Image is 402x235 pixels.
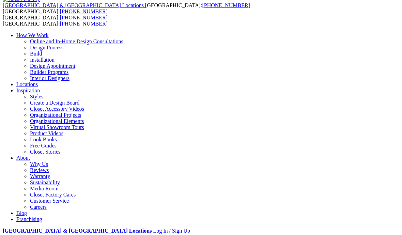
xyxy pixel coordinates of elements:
[30,192,76,198] a: Closet Factory Cares
[30,38,123,44] a: Online and In-Home Design Consultations
[30,118,84,124] a: Organizational Elements
[30,161,48,167] a: Why Us
[3,2,250,14] span: [GEOGRAPHIC_DATA]: [GEOGRAPHIC_DATA]:
[30,149,60,155] a: Closet Stories
[30,57,55,63] a: Installation
[16,81,38,87] a: Locations
[30,186,59,191] a: Media Room
[30,94,43,99] a: Styles
[202,2,250,8] a: [PHONE_NUMBER]
[30,143,57,148] a: Free Guides
[153,228,190,234] a: Log In / Sign Up
[16,155,30,161] a: About
[16,32,49,38] a: How We Work
[30,100,79,106] a: Create a Design Board
[30,137,57,142] a: Look Books
[30,130,63,136] a: Product Videos
[30,173,50,179] a: Warranty
[30,69,68,75] a: Builder Programs
[16,88,40,93] a: Inspiration
[30,45,63,50] a: Design Process
[16,210,27,216] a: Blog
[30,124,84,130] a: Virtual Showroom Tours
[30,204,47,210] a: Careers
[30,198,69,204] a: Customer Service
[60,15,108,20] a: [PHONE_NUMBER]
[30,179,60,185] a: Sustainability
[30,106,84,112] a: Closet Accessory Videos
[3,15,108,27] span: [GEOGRAPHIC_DATA]: [GEOGRAPHIC_DATA]:
[30,112,81,118] a: Organizational Projects
[30,167,49,173] a: Reviews
[60,21,108,27] a: [PHONE_NUMBER]
[30,75,69,81] a: Interior Designers
[3,2,144,8] span: [GEOGRAPHIC_DATA] & [GEOGRAPHIC_DATA] Locations
[30,63,75,69] a: Design Appointment
[3,228,152,234] a: [GEOGRAPHIC_DATA] & [GEOGRAPHIC_DATA] Locations
[16,216,42,222] a: Franchising
[60,9,108,14] a: [PHONE_NUMBER]
[30,51,42,57] a: Build
[3,2,145,8] a: [GEOGRAPHIC_DATA] & [GEOGRAPHIC_DATA] Locations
